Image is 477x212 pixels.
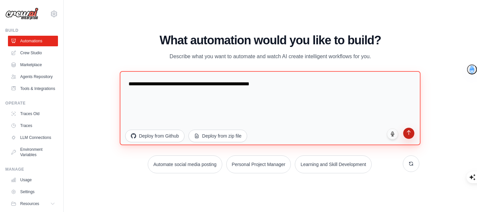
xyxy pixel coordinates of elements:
[8,187,58,197] a: Settings
[121,34,419,47] h1: What automation would you like to build?
[20,201,39,206] span: Resources
[8,71,58,82] a: Agents Repository
[8,108,58,119] a: Traces Old
[8,48,58,58] a: Crew Studio
[5,28,58,33] div: Build
[8,198,58,209] button: Resources
[8,36,58,46] a: Automations
[159,52,382,61] p: Describe what you want to automate and watch AI create intelligent workflows for you.
[226,155,291,173] button: Personal Project Manager
[444,180,477,212] iframe: Chat Widget
[5,167,58,172] div: Manage
[188,130,247,142] button: Deploy from zip file
[8,83,58,94] a: Tools & Integrations
[148,155,222,173] button: Automate social media posting
[8,60,58,70] a: Marketplace
[5,101,58,106] div: Operate
[5,8,38,20] img: Logo
[295,155,372,173] button: Learning and Skill Development
[8,132,58,143] a: LLM Connections
[125,130,185,142] button: Deploy from Github
[8,120,58,131] a: Traces
[8,144,58,160] a: Environment Variables
[8,175,58,185] a: Usage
